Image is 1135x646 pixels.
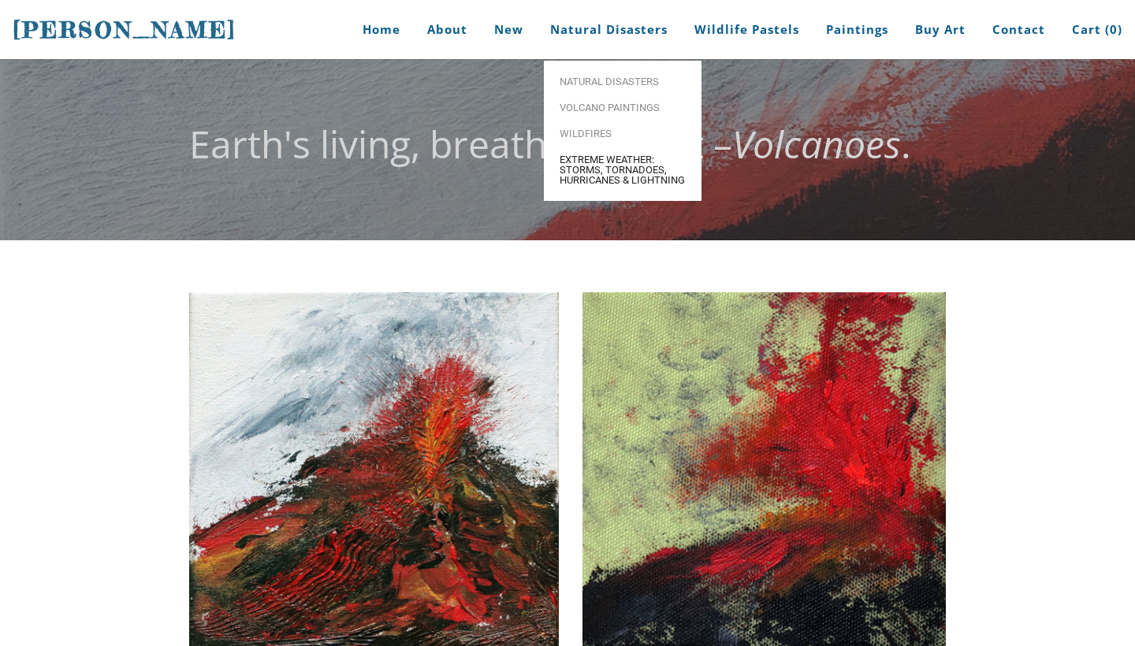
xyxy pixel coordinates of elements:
[544,121,701,147] a: Wildfires
[544,95,701,121] a: Volcano paintings
[732,118,901,169] em: Volcanoes
[560,102,686,113] span: Volcano paintings
[13,17,236,43] span: [PERSON_NAME]
[560,76,686,87] span: Natural Disasters
[1110,21,1118,37] span: 0
[13,15,236,45] a: [PERSON_NAME]
[544,147,701,193] a: Extreme Weather: Storms, Tornadoes, Hurricanes & Lightning
[560,154,686,185] span: Extreme Weather: Storms, Tornadoes, Hurricanes & Lightning
[544,69,701,95] a: Natural Disasters
[189,118,911,169] font: Earth's living, breathing heart – .
[560,128,686,139] span: Wildfires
